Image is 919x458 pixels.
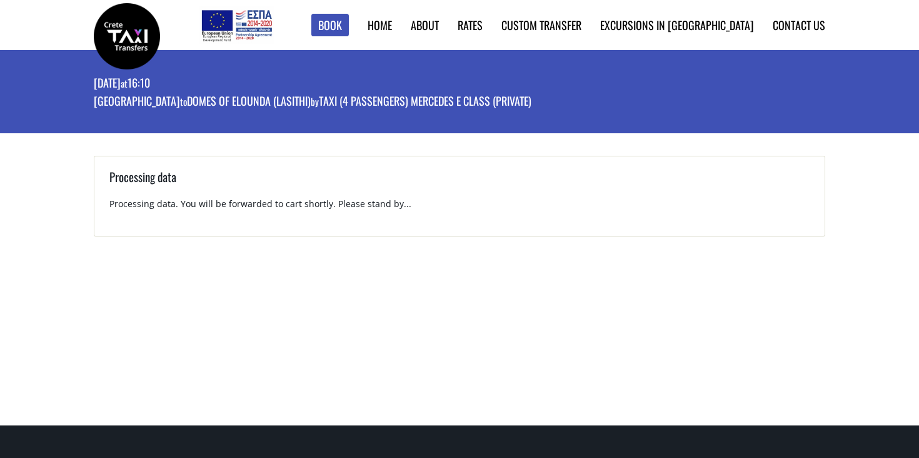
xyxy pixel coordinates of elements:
a: Book [311,14,349,37]
small: to [180,94,187,108]
a: Contact us [773,17,825,33]
a: About [411,17,439,33]
a: Rates [458,17,483,33]
a: Home [368,17,392,33]
a: Custom Transfer [501,17,581,33]
img: e-bannersEUERDF180X90.jpg [199,6,274,44]
a: Crete Taxi Transfers | Booking page | Crete Taxi Transfers [94,28,160,41]
p: Processing data. You will be forwarded to cart shortly. Please stand by... [109,198,810,221]
small: at [121,76,128,90]
a: Excursions in [GEOGRAPHIC_DATA] [600,17,754,33]
p: [DATE] 16:10 [94,75,531,93]
p: [GEOGRAPHIC_DATA] Domes of Elounda (Lasithi) Taxi (4 passengers) Mercedes E Class (private) [94,93,531,111]
img: Crete Taxi Transfers | Booking page | Crete Taxi Transfers [94,3,160,69]
h3: Processing data [109,168,810,198]
small: by [311,94,319,108]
